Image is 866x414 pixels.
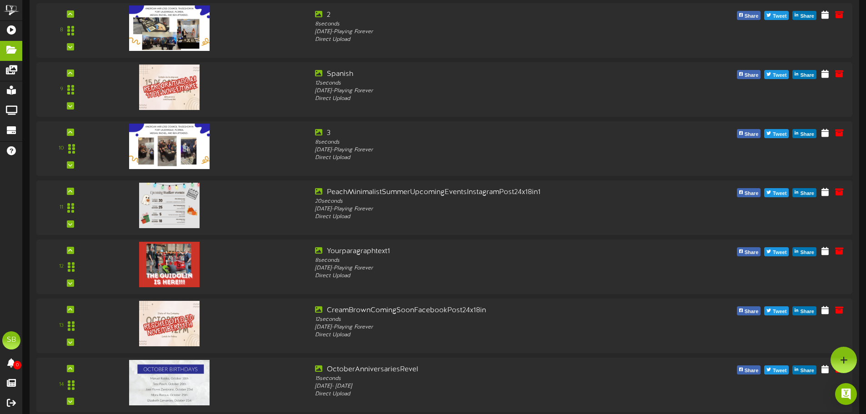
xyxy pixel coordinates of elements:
span: Share [743,11,761,21]
div: Open Intercom Messenger [835,383,857,405]
span: Share [743,307,761,317]
button: Tweet [764,11,789,20]
img: eee3867a-1280-42f0-a1ac-cd4f0947c2e0.jpg [129,360,210,405]
div: [DATE] - Playing Forever [315,205,641,213]
div: CreamBrownComingSoonFacebookPost24x18in [315,305,641,316]
div: 8 [60,26,63,34]
div: 8 seconds [315,139,641,146]
div: [DATE] - Playing Forever [315,264,641,272]
div: Direct Upload [315,154,641,162]
span: Tweet [771,307,788,317]
span: Tweet [771,11,788,21]
button: Share [737,365,761,374]
div: 11 [60,204,63,211]
span: Share [798,366,816,376]
button: Share [792,129,816,138]
button: Tweet [764,247,789,256]
span: Share [743,248,761,258]
button: Share [792,306,816,315]
span: Share [798,307,816,317]
button: Tweet [764,365,789,374]
span: Share [743,70,761,80]
img: 69bceaa0-3288-4177-a941-dea3a273a46c.png [129,5,210,51]
div: Direct Upload [315,331,641,339]
div: Direct Upload [315,95,641,103]
button: Tweet [764,129,789,138]
img: c60f564f-bcf3-4a71-b849-05aa015fa073.jpg [139,301,200,346]
img: 62a5aa1a-5b1c-43d2-8d3a-1a94c9217b72.jpg [139,183,200,228]
span: Share [743,189,761,199]
div: 3 [315,128,641,139]
button: Share [737,129,761,138]
span: Tweet [771,366,788,376]
div: Spanish [315,69,641,80]
div: 12 seconds [315,80,641,87]
div: 14 [59,381,64,389]
button: Share [792,365,816,374]
button: Share [737,70,761,79]
span: Share [743,130,761,140]
div: 8 seconds [315,257,641,264]
div: 13 [59,322,64,329]
div: 15 seconds [315,375,641,383]
span: Share [798,130,816,140]
img: 8b6d597f-f7c0-44a9-9717-9aa233bfb628.jpg [139,242,200,287]
button: Share [737,11,761,20]
div: 20 seconds [315,198,641,205]
div: 8 seconds [315,20,641,28]
button: Tweet [764,70,789,79]
button: Share [737,188,761,197]
img: ef5a3cae-debb-44e8-be5b-8f92815c3b7c.png [129,124,210,169]
div: OctoberAnniversariesRevel [315,364,641,375]
div: Yourparagraphtext1 [315,246,641,257]
button: Share [737,247,761,256]
div: 10 [59,145,64,152]
div: [DATE] - [DATE] [315,383,641,390]
span: Share [798,189,816,199]
button: Tweet [764,188,789,197]
div: Direct Upload [315,36,641,44]
span: Tweet [771,189,788,199]
button: Tweet [764,306,789,315]
button: Share [792,11,816,20]
div: 12 [59,263,64,270]
div: [DATE] - Playing Forever [315,324,641,331]
div: [DATE] - Playing Forever [315,146,641,154]
div: Direct Upload [315,390,641,398]
div: PeachMinimalistSummerUpcomingEventsInstagramPost24x18in1 [315,187,641,198]
div: SB [2,331,20,349]
div: 12 seconds [315,316,641,324]
button: Share [792,70,816,79]
img: 0c8a9155-61f0-4c9a-93c3-c799877f45dc.jpg [139,65,200,110]
div: 9 [60,85,63,93]
div: [DATE] - Playing Forever [315,87,641,95]
button: Share [792,188,816,197]
div: Direct Upload [315,272,641,280]
div: 2 [315,10,641,20]
span: Tweet [771,70,788,80]
button: Share [792,247,816,256]
button: Share [737,306,761,315]
span: Tweet [771,130,788,140]
span: 0 [13,361,21,369]
div: [DATE] - Playing Forever [315,28,641,36]
span: Share [743,366,761,376]
span: Share [798,11,816,21]
div: Direct Upload [315,213,641,221]
span: Share [798,248,816,258]
span: Share [798,70,816,80]
span: Tweet [771,248,788,258]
